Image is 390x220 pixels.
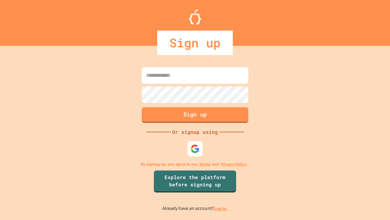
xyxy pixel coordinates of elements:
[162,205,228,212] p: Already have an account?
[189,9,201,24] img: Logo.svg
[339,169,384,195] iframe: chat widget
[190,144,200,153] img: google-icon.svg
[154,170,236,193] a: Explore the platform before signing up
[221,161,247,167] a: Privacy Policy
[199,161,211,167] a: Terms
[157,31,233,55] div: Sign up
[171,128,219,136] div: Or signup using
[142,107,248,123] button: Sign up
[141,161,250,167] p: By signing up, you agree to our and .
[364,196,384,214] iframe: chat widget
[214,205,228,212] a: Log in.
